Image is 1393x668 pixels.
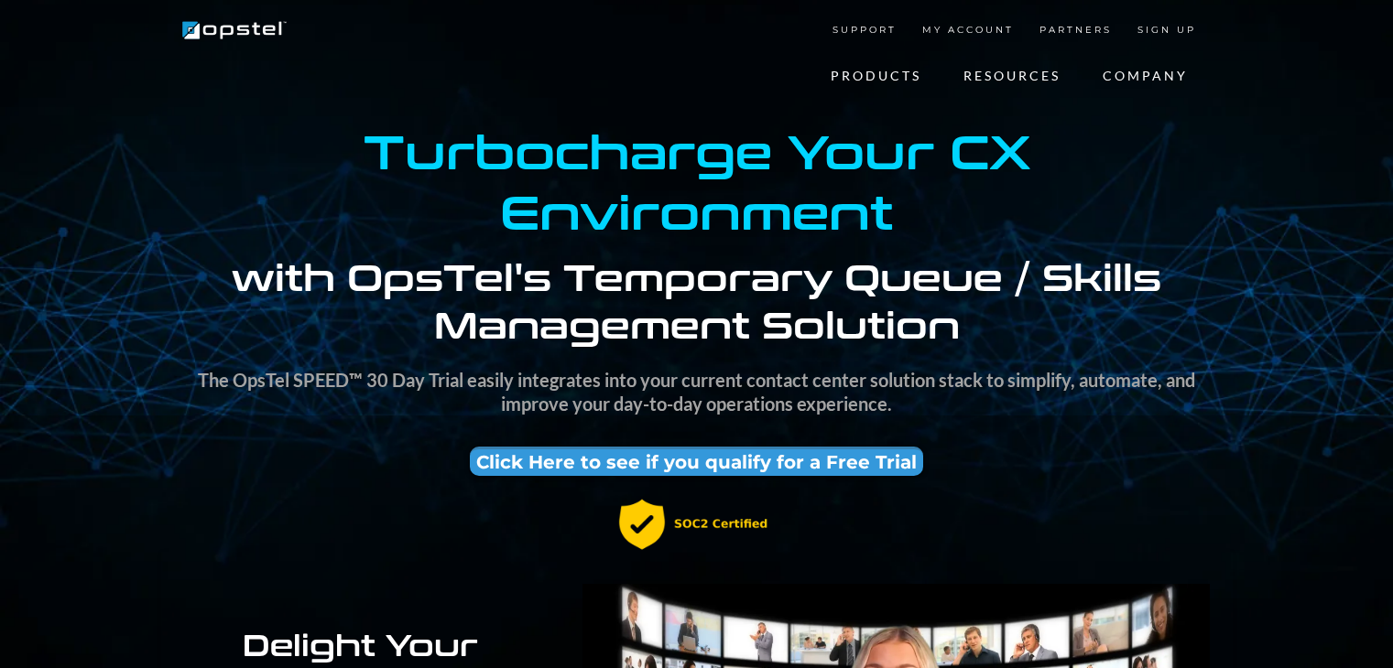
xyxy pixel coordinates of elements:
[909,12,1027,49] a: MY ACCOUNT
[500,178,893,242] strong: Environment
[1027,12,1125,49] a: PARTNERS
[820,12,909,49] a: SUPPORT
[476,451,917,473] span: Click Here to see if you qualify for a Free Trial
[364,117,1030,182] strong: Turbocharge Your CX
[232,250,1161,349] strong: with OpsTel's Temporary Queue / Skills Management Solution
[810,58,942,95] a: PRODUCTS
[180,20,289,38] a: https://www.opstel.com/
[1082,58,1209,95] a: COMPANY
[942,58,1082,95] a: RESOURCES
[243,623,478,664] strong: Delight Your
[180,16,289,44] img: Brand Logo
[198,369,1195,415] strong: The OpsTel SPEED™ 30 Day Trial easily integrates into your current contact center solution stack ...
[470,447,923,476] a: Click Here to see if you qualify for a Free Trial
[1125,12,1209,49] a: SIGN UP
